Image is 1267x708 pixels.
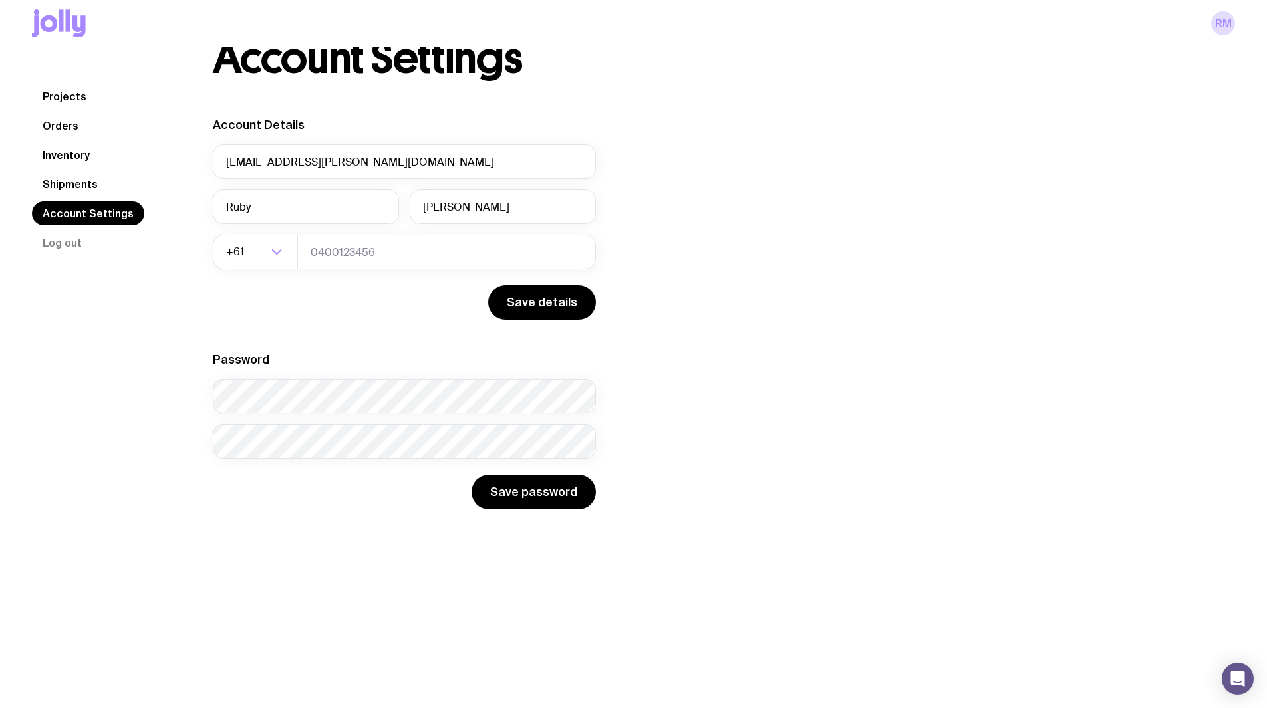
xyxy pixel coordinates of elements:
input: First Name [213,189,399,224]
h1: Account Settings [213,37,522,80]
input: 0400123456 [297,235,596,269]
div: Open Intercom Messenger [1222,663,1254,695]
input: Search for option [247,235,267,269]
button: Log out [32,231,92,255]
button: Save password [472,475,596,509]
label: Password [213,352,269,366]
a: Account Settings [32,201,144,225]
input: Last Name [410,189,596,224]
span: +61 [226,235,247,269]
a: RM [1211,11,1235,35]
div: Search for option [213,235,298,269]
a: Projects [32,84,97,108]
label: Account Details [213,118,305,132]
a: Inventory [32,143,100,167]
input: your@email.com [213,144,596,179]
button: Save details [488,285,596,320]
a: Orders [32,114,89,138]
a: Shipments [32,172,108,196]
